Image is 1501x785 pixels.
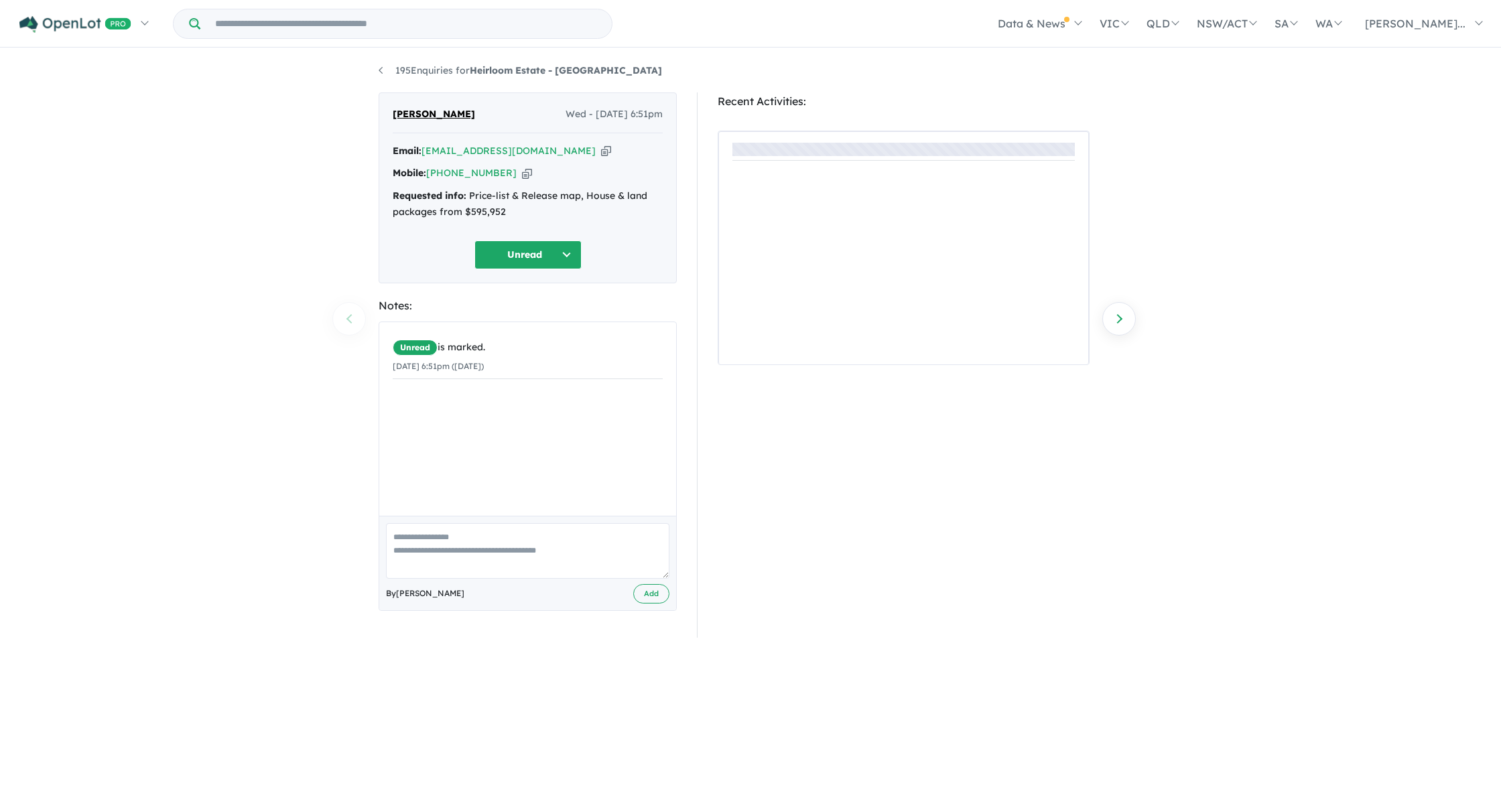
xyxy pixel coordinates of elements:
a: [EMAIL_ADDRESS][DOMAIN_NAME] [421,145,596,157]
small: [DATE] 6:51pm ([DATE]) [393,361,484,371]
button: Add [633,584,669,603]
span: [PERSON_NAME] [393,106,475,123]
span: Wed - [DATE] 6:51pm [566,106,663,123]
a: [PHONE_NUMBER] [426,167,517,179]
strong: Requested info: [393,190,466,202]
strong: Heirloom Estate - [GEOGRAPHIC_DATA] [470,64,662,76]
span: By [PERSON_NAME] [386,587,464,600]
strong: Email: [393,145,421,157]
button: Copy [522,166,532,180]
div: is marked. [393,340,663,356]
div: Notes: [379,297,677,315]
div: Price-list & Release map, House & land packages from $595,952 [393,188,663,220]
span: Unread [393,340,438,356]
a: 195Enquiries forHeirloom Estate - [GEOGRAPHIC_DATA] [379,64,662,76]
button: Copy [601,144,611,158]
nav: breadcrumb [379,63,1122,79]
img: Openlot PRO Logo White [19,16,131,33]
span: [PERSON_NAME]... [1365,17,1465,30]
strong: Mobile: [393,167,426,179]
input: Try estate name, suburb, builder or developer [203,9,609,38]
div: Recent Activities: [718,92,1090,111]
button: Unread [474,240,582,269]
